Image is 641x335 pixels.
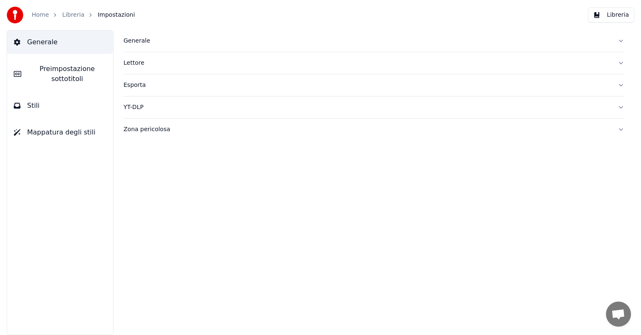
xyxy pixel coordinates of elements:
[7,7,23,23] img: youka
[124,37,611,45] div: Generale
[606,302,631,327] a: Aprire la chat
[124,125,611,134] div: Zona pericolosa
[7,30,113,54] button: Generale
[124,30,624,52] button: Generale
[7,94,113,117] button: Stili
[27,37,58,47] span: Generale
[124,59,611,67] div: Lettore
[124,81,611,89] div: Esporta
[124,119,624,140] button: Zona pericolosa
[32,11,49,19] a: Home
[62,11,84,19] a: Libreria
[27,101,40,111] span: Stili
[7,57,113,91] button: Preimpostazione sottotitoli
[27,127,96,137] span: Mappatura degli stili
[124,52,624,74] button: Lettore
[124,74,624,96] button: Esporta
[124,103,611,112] div: YT-DLP
[588,8,634,23] button: Libreria
[32,11,135,19] nav: breadcrumb
[98,11,135,19] span: Impostazioni
[28,64,106,84] span: Preimpostazione sottotitoli
[124,96,624,118] button: YT-DLP
[7,121,113,144] button: Mappatura degli stili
